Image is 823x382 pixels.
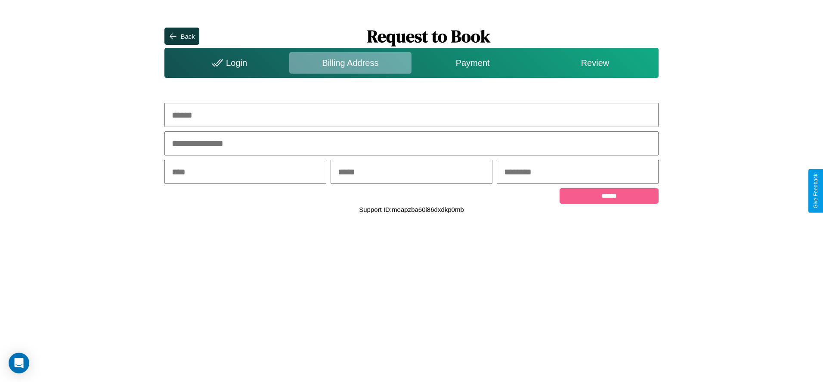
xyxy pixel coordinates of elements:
div: Give Feedback [813,174,819,208]
div: Review [534,52,656,74]
div: Login [167,52,289,74]
div: Back [180,33,195,40]
div: Payment [411,52,534,74]
h1: Request to Book [199,25,659,48]
p: Support ID: meapzba60i86dxdkp0mb [359,204,464,215]
button: Back [164,28,199,45]
div: Billing Address [289,52,411,74]
div: Open Intercom Messenger [9,353,29,373]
